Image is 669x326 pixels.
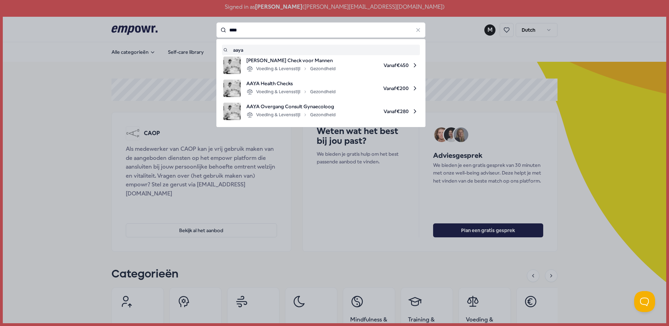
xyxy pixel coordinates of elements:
img: product image [223,103,241,120]
span: Vanaf € 200 [341,80,418,97]
img: product image [223,57,241,74]
span: Vanaf € 450 [341,57,418,74]
img: product image [223,80,241,97]
input: Search for products, categories or subcategories [216,22,425,38]
div: Voeding & Levensstijl Gezondheid [246,88,336,96]
span: Vanaf € 280 [341,103,418,120]
div: Voeding & Levensstijl Gezondheid [246,111,336,119]
a: aaya [223,46,418,54]
span: AAYA Overgang Consult Gynaecoloog [246,103,336,110]
a: product imageAAYA Overgang Consult GynaecoloogVoeding & LevensstijlGezondheidVanaf€280 [223,103,418,120]
a: product image[PERSON_NAME] Check voor MannenVoeding & LevensstijlGezondheidVanaf€450 [223,57,418,74]
a: product imageAAYA Health ChecksVoeding & LevensstijlGezondheidVanaf€200 [223,80,418,97]
div: Voeding & Levensstijl Gezondheid [246,65,336,73]
span: AAYA Health Checks [246,80,336,87]
iframe: Help Scout Beacon - Open [634,291,655,312]
span: [PERSON_NAME] Check voor Mannen [246,57,336,64]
